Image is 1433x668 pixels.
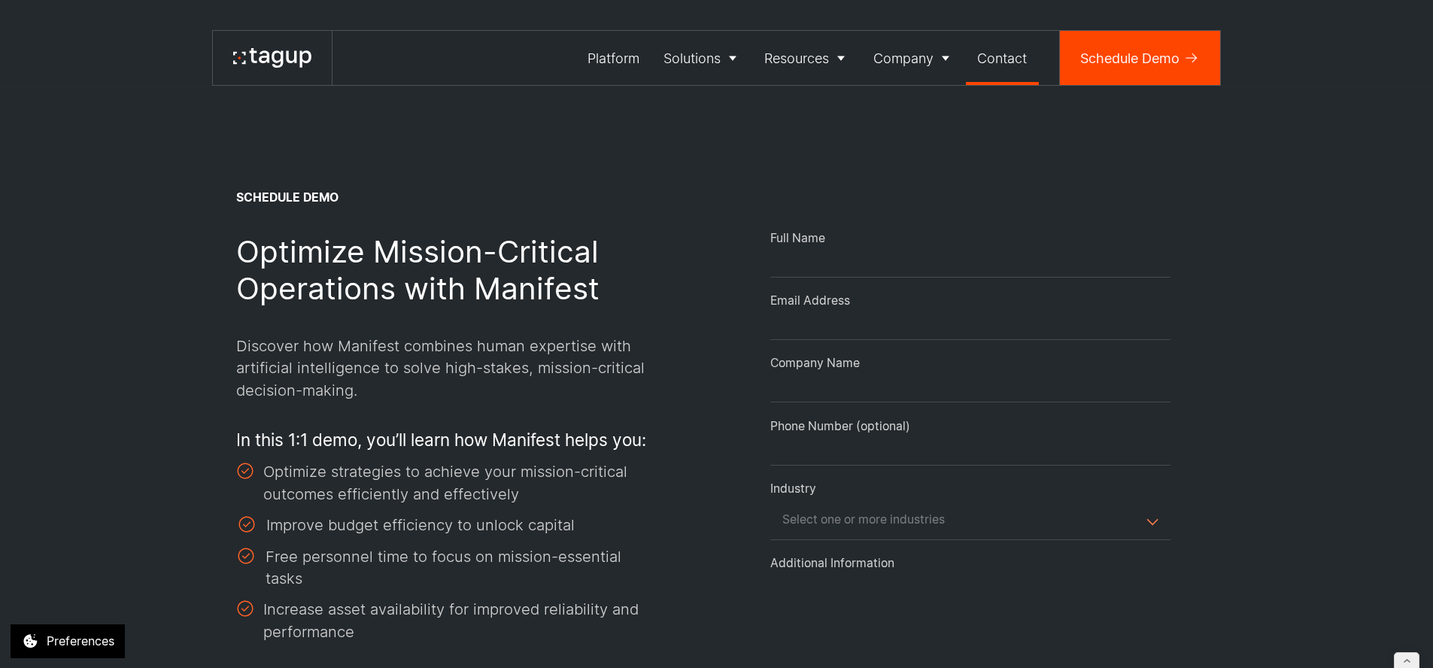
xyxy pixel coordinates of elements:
[770,355,1171,372] div: Company Name
[770,293,1171,309] div: Email Address
[576,31,652,85] a: Platform
[263,460,651,505] div: Optimize strategies to achieve your mission-critical outcomes efficiently and effectively
[587,48,639,68] div: Platform
[266,545,651,590] div: Free personnel time to focus on mission-essential tasks
[861,31,966,85] a: Company
[873,48,934,68] div: Company
[1080,48,1179,68] div: Schedule Demo
[651,31,753,85] a: Solutions
[770,481,1171,497] div: Industry
[236,335,690,401] p: Discover how Manifest combines human expertise with artificial intelligence to solve high-stakes,...
[753,31,862,85] a: Resources
[966,31,1040,85] a: Contact
[770,230,1171,247] div: Full Name
[263,598,651,642] div: Increase asset availability for improved reliability and performance
[47,632,114,650] div: Preferences
[236,233,690,308] h2: Optimize Mission-Critical Operations with Manifest
[770,418,1171,435] div: Phone Number (optional)
[236,428,646,452] p: In this 1:1 demo, you’ll learn how Manifest helps you:
[266,514,575,536] div: Improve budget efficiency to unlock capital
[977,48,1027,68] div: Contact
[782,512,945,527] div: Select one or more industries
[770,555,1171,572] div: Additional Information
[779,517,789,530] textarea: Search
[236,190,339,206] div: SCHEDULE demo
[663,48,721,68] div: Solutions
[764,48,829,68] div: Resources
[1060,31,1220,85] a: Schedule Demo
